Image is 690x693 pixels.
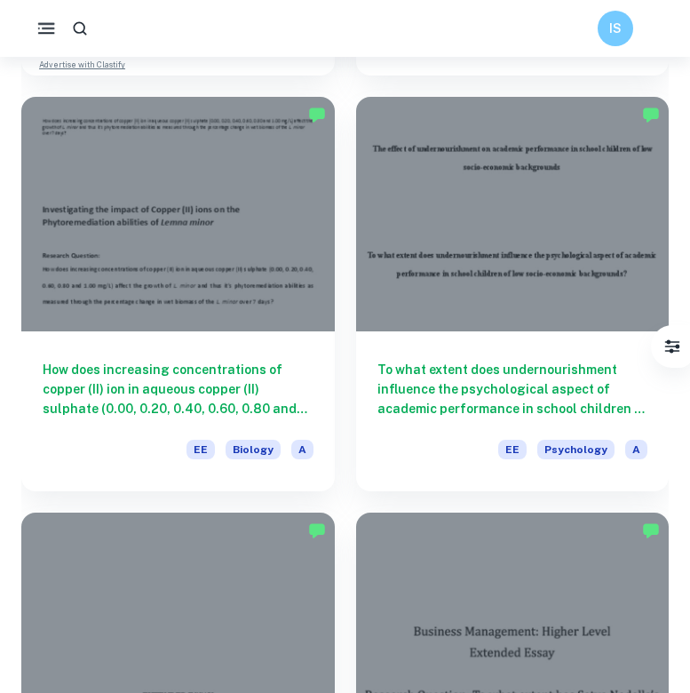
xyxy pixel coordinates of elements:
[498,440,527,459] span: EE
[308,522,326,539] img: Marked
[21,97,335,491] a: How does increasing concentrations of copper (II) ion in aqueous copper (II) sulphate (0.00, 0.20...
[598,11,633,46] button: IS
[356,97,670,491] a: To what extent does undernourishment influence the psychological aspect of academic performance i...
[625,440,647,459] span: A
[226,440,281,459] span: Biology
[537,440,615,459] span: Psychology
[291,440,313,459] span: A
[39,59,125,71] a: Advertise with Clastify
[642,522,660,539] img: Marked
[654,329,690,364] button: Filter
[642,106,660,123] img: Marked
[186,440,215,459] span: EE
[308,106,326,123] img: Marked
[43,360,313,418] h6: How does increasing concentrations of copper (II) ion in aqueous copper (II) sulphate (0.00, 0.20...
[377,360,648,418] h6: To what extent does undernourishment influence the psychological aspect of academic performance i...
[606,19,626,38] h6: IS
